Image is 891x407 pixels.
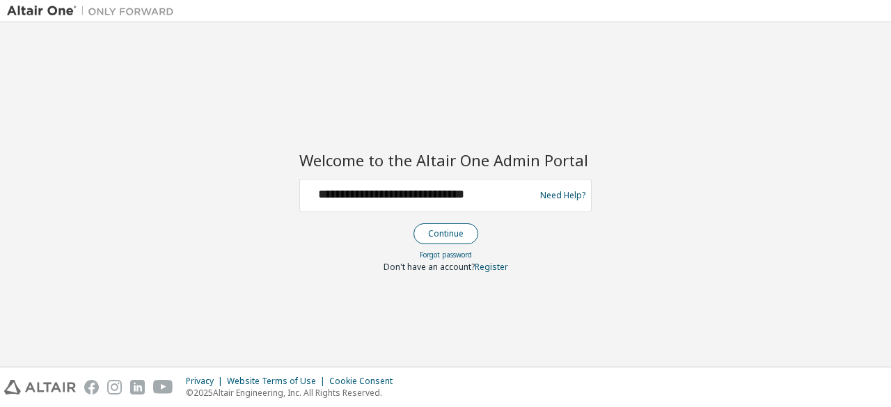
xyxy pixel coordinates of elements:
[186,387,401,399] p: © 2025 Altair Engineering, Inc. All Rights Reserved.
[413,223,478,244] button: Continue
[4,380,76,394] img: altair_logo.svg
[130,380,145,394] img: linkedin.svg
[329,376,401,387] div: Cookie Consent
[186,376,227,387] div: Privacy
[299,150,592,170] h2: Welcome to the Altair One Admin Portal
[84,380,99,394] img: facebook.svg
[540,195,585,195] a: Need Help?
[227,376,329,387] div: Website Terms of Use
[107,380,122,394] img: instagram.svg
[153,380,173,394] img: youtube.svg
[420,250,472,260] a: Forgot password
[384,261,475,273] span: Don't have an account?
[475,261,508,273] a: Register
[7,4,181,18] img: Altair One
